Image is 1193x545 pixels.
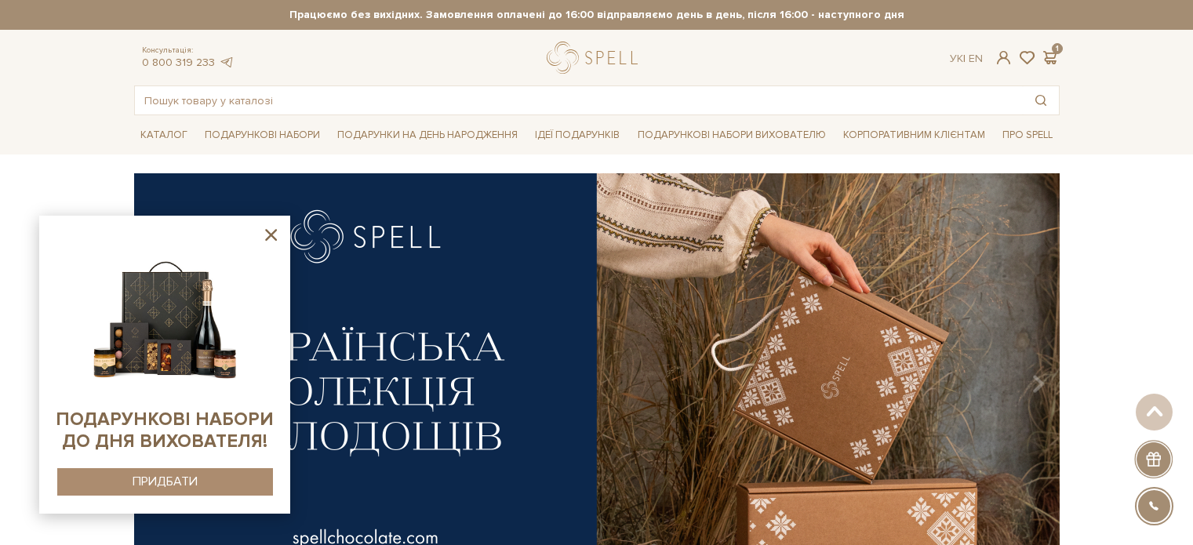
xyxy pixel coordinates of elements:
a: 0 800 319 233 [142,56,215,69]
div: Ук [950,52,983,66]
a: Каталог [134,123,194,147]
span: | [963,52,966,65]
input: Пошук товару у каталозі [135,86,1023,114]
a: Корпоративним клієнтам [837,122,991,148]
a: Ідеї подарунків [529,123,626,147]
strong: Працюємо без вихідних. Замовлення оплачені до 16:00 відправляємо день в день, після 16:00 - насту... [134,8,1060,22]
a: Подарункові набори вихователю [631,122,832,148]
a: Подарунки на День народження [331,123,524,147]
a: En [969,52,983,65]
button: Пошук товару у каталозі [1023,86,1059,114]
a: Подарункові набори [198,123,326,147]
span: Консультація: [142,45,235,56]
a: telegram [219,56,235,69]
a: Про Spell [996,123,1059,147]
